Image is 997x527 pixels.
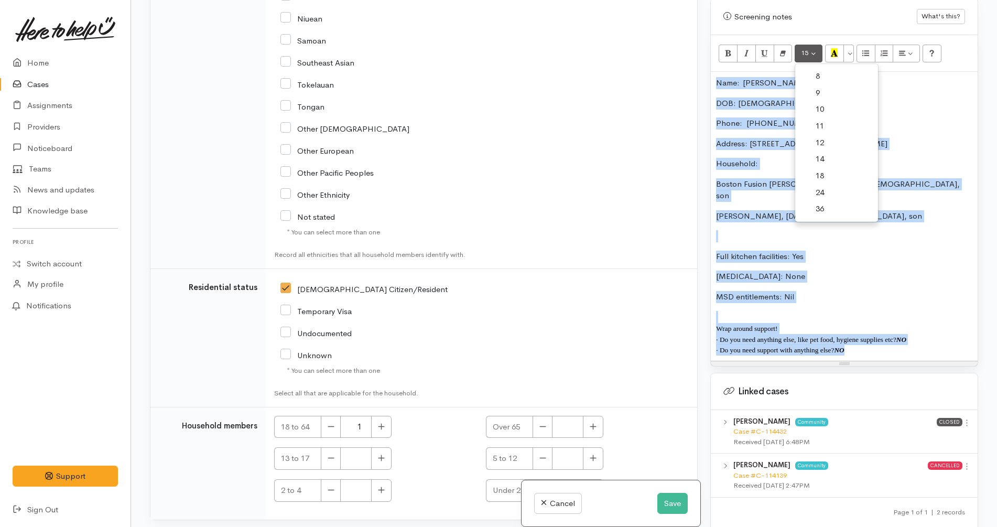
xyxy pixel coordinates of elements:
[552,447,583,470] input: 5 to 12
[716,178,972,202] p: Boston Fusion [PERSON_NAME], [DATE], [DEMOGRAPHIC_DATA], son
[834,346,844,354] span: NO
[13,466,118,487] button: Support
[928,461,962,470] span: Cancelled
[274,388,548,399] small: Select all that are applicable for the household.
[182,420,257,432] label: Household members
[486,416,533,438] span: Over 65
[716,271,972,283] p: [MEDICAL_DATA]: None
[893,45,920,62] button: Paragraph
[716,158,972,170] p: Household:
[189,282,257,294] label: Residential status
[795,45,822,62] button: Font Size
[801,48,808,57] span: 15
[719,45,738,62] button: Bold (CTRL+B)
[280,37,326,45] label: Samoan
[716,98,972,110] p: DOB: [DEMOGRAPHIC_DATA]
[280,329,352,337] label: Undocumented
[795,418,828,426] span: Community
[280,59,354,67] label: Southeast Asian
[274,447,321,470] span: 13 to 17
[274,250,685,260] small: Record all ethnicities that all household members identify with.
[280,81,334,89] label: Tokelauan
[795,118,878,135] a: 11
[280,169,374,177] label: Other Pacific Peoples
[716,251,972,263] p: Full kitchen facilities: Yes
[716,77,972,89] p: Name: [PERSON_NAME]
[711,361,978,366] div: Resize
[795,201,878,218] a: 36
[13,235,118,249] h6: Profile
[795,135,878,152] a: 12
[716,291,972,303] p: MSD entitlements: Nil
[733,460,790,469] b: [PERSON_NAME]
[733,471,787,480] a: Case #C-114139
[896,336,906,343] b: NO
[657,493,688,514] button: Save
[716,325,777,332] span: Wrap around support!
[280,213,335,221] label: Not stated
[923,45,941,62] button: Help
[795,151,878,168] a: 14
[274,416,321,438] span: 18 to 64
[857,45,875,62] button: Unordered list (CTRL+SHIFT+NUM7)
[340,479,372,502] input: 2 to 4
[825,45,844,62] button: Recent Color
[733,417,790,426] b: [PERSON_NAME]
[280,351,332,359] label: Unknown
[795,63,879,222] div: Font Size
[280,103,324,111] label: Tongan
[486,447,533,470] span: 5 to 12
[795,168,878,185] a: 18
[723,11,917,23] div: Screening notes
[552,416,583,438] input: Over 65
[843,45,854,62] button: More Color
[340,416,372,438] input: 18 to 64
[716,210,972,222] p: [PERSON_NAME], [DATE], [DEMOGRAPHIC_DATA], son
[733,480,928,491] div: Received [DATE] 2:47PM
[287,365,380,376] small: * You can select more than one
[937,418,962,426] span: Closed
[280,125,409,133] label: Other [DEMOGRAPHIC_DATA]
[917,9,965,24] button: What's this?
[280,147,354,155] label: Other European
[716,138,972,150] p: Address: [STREET_ADDRESS][PERSON_NAME]
[795,68,878,85] a: 8
[340,447,372,470] input: 13 to 17
[795,101,878,118] a: 10
[893,508,965,517] small: Page 1 of 1 2 records
[716,117,972,130] p: Phone: [PHONE_NUMBER]
[486,479,533,502] span: Under 2
[795,185,878,201] a: 24
[280,307,352,315] label: Temporary Visa
[716,346,834,354] span: · Do you need support with anything else?
[795,85,878,102] a: 9
[737,45,756,62] button: Italic (CTRL+I)
[733,437,937,447] div: Received [DATE] 6:48PM
[280,285,448,293] label: [DEMOGRAPHIC_DATA] Citizen/Resident
[534,493,582,514] a: Cancel
[733,427,787,436] a: Case #C-114432
[931,508,934,517] span: |
[795,461,828,470] span: Community
[875,45,894,62] button: Ordered list (CTRL+SHIFT+NUM8)
[280,191,350,199] label: Other Ethnicity
[755,45,774,62] button: Underline (CTRL+U)
[287,227,380,238] small: * You can select more than one
[774,45,793,62] button: Remove Font Style (CTRL+\)
[716,336,906,343] span: · Do you need anything else, like pet food, hygiene supplies etc?
[274,479,321,502] span: 2 to 4
[280,15,322,23] label: Niuean
[723,386,965,397] h3: Linked cases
